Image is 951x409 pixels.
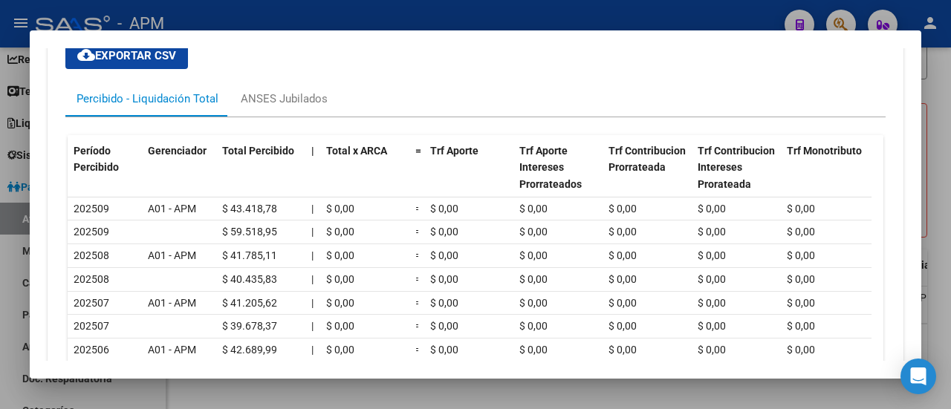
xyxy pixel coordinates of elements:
[74,320,109,332] span: 202507
[222,249,277,261] span: $ 41.785,11
[77,91,218,107] div: Percibido - Liquidación Total
[415,249,421,261] span: =
[148,145,207,157] span: Gerenciador
[430,320,458,332] span: $ 0,00
[222,344,277,356] span: $ 42.689,99
[430,249,458,261] span: $ 0,00
[415,344,421,356] span: =
[430,344,458,356] span: $ 0,00
[608,203,637,215] span: $ 0,00
[608,226,637,238] span: $ 0,00
[519,320,548,332] span: $ 0,00
[519,226,548,238] span: $ 0,00
[698,344,726,356] span: $ 0,00
[68,135,142,217] datatable-header-cell: Período Percibido
[430,297,458,309] span: $ 0,00
[241,91,328,107] div: ANSES Jubilados
[148,344,196,356] span: A01 - APM
[326,273,354,285] span: $ 0,00
[787,273,815,285] span: $ 0,00
[698,297,726,309] span: $ 0,00
[608,297,637,309] span: $ 0,00
[698,203,726,215] span: $ 0,00
[222,297,277,309] span: $ 41.205,62
[787,297,815,309] span: $ 0,00
[603,135,692,217] datatable-header-cell: Trf Contribucion Prorrateada
[519,297,548,309] span: $ 0,00
[311,203,314,215] span: |
[326,344,354,356] span: $ 0,00
[311,226,314,238] span: |
[74,203,109,215] span: 202509
[222,145,294,157] span: Total Percibido
[430,145,478,157] span: Trf Aporte
[305,135,320,217] datatable-header-cell: |
[326,145,387,157] span: Total x ARCA
[787,344,815,356] span: $ 0,00
[77,49,176,62] span: Exportar CSV
[74,273,109,285] span: 202508
[311,249,314,261] span: |
[415,145,421,157] span: =
[787,249,815,261] span: $ 0,00
[430,226,458,238] span: $ 0,00
[430,203,458,215] span: $ 0,00
[415,226,421,238] span: =
[519,145,582,191] span: Trf Aporte Intereses Prorrateados
[222,320,277,332] span: $ 39.678,37
[65,42,188,69] button: Exportar CSV
[326,203,354,215] span: $ 0,00
[311,320,314,332] span: |
[326,249,354,261] span: $ 0,00
[424,135,513,217] datatable-header-cell: Trf Aporte
[698,226,726,238] span: $ 0,00
[698,320,726,332] span: $ 0,00
[415,320,421,332] span: =
[787,226,815,238] span: $ 0,00
[698,145,775,191] span: Trf Contribucion Intereses Prorateada
[519,273,548,285] span: $ 0,00
[311,297,314,309] span: |
[320,135,409,217] datatable-header-cell: Total x ARCA
[74,344,109,356] span: 202506
[519,249,548,261] span: $ 0,00
[222,273,277,285] span: $ 40.435,83
[415,273,421,285] span: =
[608,145,686,174] span: Trf Contribucion Prorrateada
[326,297,354,309] span: $ 0,00
[74,145,119,174] span: Período Percibido
[608,249,637,261] span: $ 0,00
[415,297,421,309] span: =
[608,273,637,285] span: $ 0,00
[148,249,196,261] span: A01 - APM
[513,135,603,217] datatable-header-cell: Trf Aporte Intereses Prorrateados
[311,273,314,285] span: |
[222,226,277,238] span: $ 59.518,95
[148,297,196,309] span: A01 - APM
[216,135,305,217] datatable-header-cell: Total Percibido
[326,320,354,332] span: $ 0,00
[692,135,781,217] datatable-header-cell: Trf Contribucion Intereses Prorateada
[787,203,815,215] span: $ 0,00
[900,359,936,394] div: Open Intercom Messenger
[698,249,726,261] span: $ 0,00
[608,320,637,332] span: $ 0,00
[519,344,548,356] span: $ 0,00
[698,273,726,285] span: $ 0,00
[142,135,216,217] datatable-header-cell: Gerenciador
[74,249,109,261] span: 202508
[519,203,548,215] span: $ 0,00
[311,145,314,157] span: |
[222,203,277,215] span: $ 43.418,78
[77,46,95,64] mat-icon: cloud_download
[430,273,458,285] span: $ 0,00
[787,145,862,157] span: Trf Monotributo
[311,344,314,356] span: |
[608,344,637,356] span: $ 0,00
[787,320,815,332] span: $ 0,00
[326,226,354,238] span: $ 0,00
[74,297,109,309] span: 202507
[415,203,421,215] span: =
[781,135,870,217] datatable-header-cell: Trf Monotributo
[409,135,424,217] datatable-header-cell: =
